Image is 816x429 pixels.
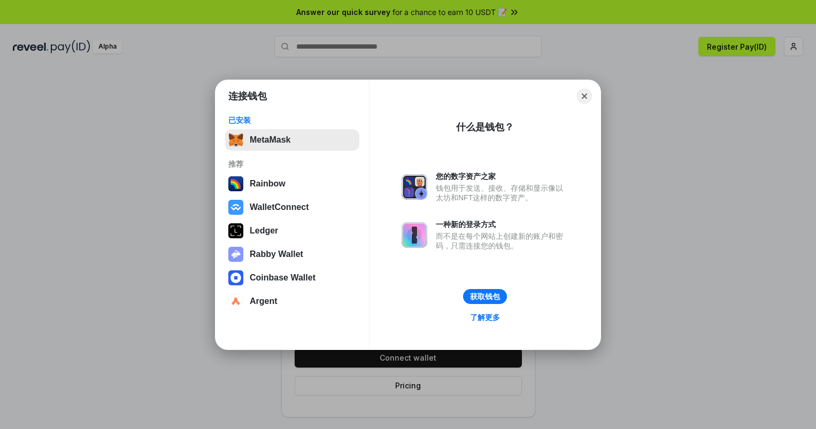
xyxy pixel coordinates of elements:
button: 获取钱包 [463,289,507,304]
div: 什么是钱包？ [456,121,514,134]
div: WalletConnect [250,202,309,212]
h1: 连接钱包 [228,90,267,103]
img: svg+xml,%3Csvg%20width%3D%2228%22%20height%3D%2228%22%20viewBox%3D%220%200%2028%2028%22%20fill%3D... [228,270,243,285]
div: Rabby Wallet [250,249,303,259]
img: svg+xml,%3Csvg%20width%3D%2228%22%20height%3D%2228%22%20viewBox%3D%220%200%2028%2028%22%20fill%3D... [228,200,243,215]
img: svg+xml,%3Csvg%20width%3D%22120%22%20height%3D%22120%22%20viewBox%3D%220%200%20120%20120%22%20fil... [228,176,243,191]
button: Ledger [225,220,359,241]
div: 推荐 [228,159,356,169]
div: 已安装 [228,115,356,125]
img: svg+xml,%3Csvg%20xmlns%3D%22http%3A%2F%2Fwww.w3.org%2F2000%2Fsvg%22%20fill%3D%22none%22%20viewBox... [402,222,427,248]
div: 钱包用于发送、接收、存储和显示像以太坊和NFT这样的数字资产。 [436,183,568,202]
button: Coinbase Wallet [225,267,359,288]
div: Ledger [250,226,278,236]
button: Argent [225,291,359,312]
button: MetaMask [225,129,359,151]
div: 了解更多 [470,313,500,322]
div: 而不是在每个网站上创建新的账户和密码，只需连接您的钱包。 [436,231,568,251]
a: 了解更多 [464,310,506,324]
button: Close [577,89,592,104]
img: svg+xml,%3Csvg%20xmlns%3D%22http%3A%2F%2Fwww.w3.org%2F2000%2Fsvg%22%20fill%3D%22none%22%20viewBox... [228,247,243,262]
div: 一种新的登录方式 [436,220,568,229]
div: 获取钱包 [470,292,500,301]
div: 您的数字资产之家 [436,171,568,181]
button: WalletConnect [225,197,359,218]
div: Rainbow [250,179,286,189]
button: Rainbow [225,173,359,194]
img: svg+xml,%3Csvg%20fill%3D%22none%22%20height%3D%2233%22%20viewBox%3D%220%200%2035%2033%22%20width%... [228,132,243,147]
img: svg+xml,%3Csvg%20width%3D%2228%22%20height%3D%2228%22%20viewBox%3D%220%200%2028%2028%22%20fill%3D... [228,294,243,309]
img: svg+xml,%3Csvg%20xmlns%3D%22http%3A%2F%2Fwww.w3.org%2F2000%2Fsvg%22%20width%3D%2228%22%20height%3... [228,223,243,238]
div: Argent [250,297,278,306]
img: svg+xml,%3Csvg%20xmlns%3D%22http%3A%2F%2Fwww.w3.org%2F2000%2Fsvg%22%20fill%3D%22none%22%20viewBox... [402,174,427,200]
button: Rabby Wallet [225,244,359,265]
div: Coinbase Wallet [250,273,315,283]
div: MetaMask [250,135,290,145]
